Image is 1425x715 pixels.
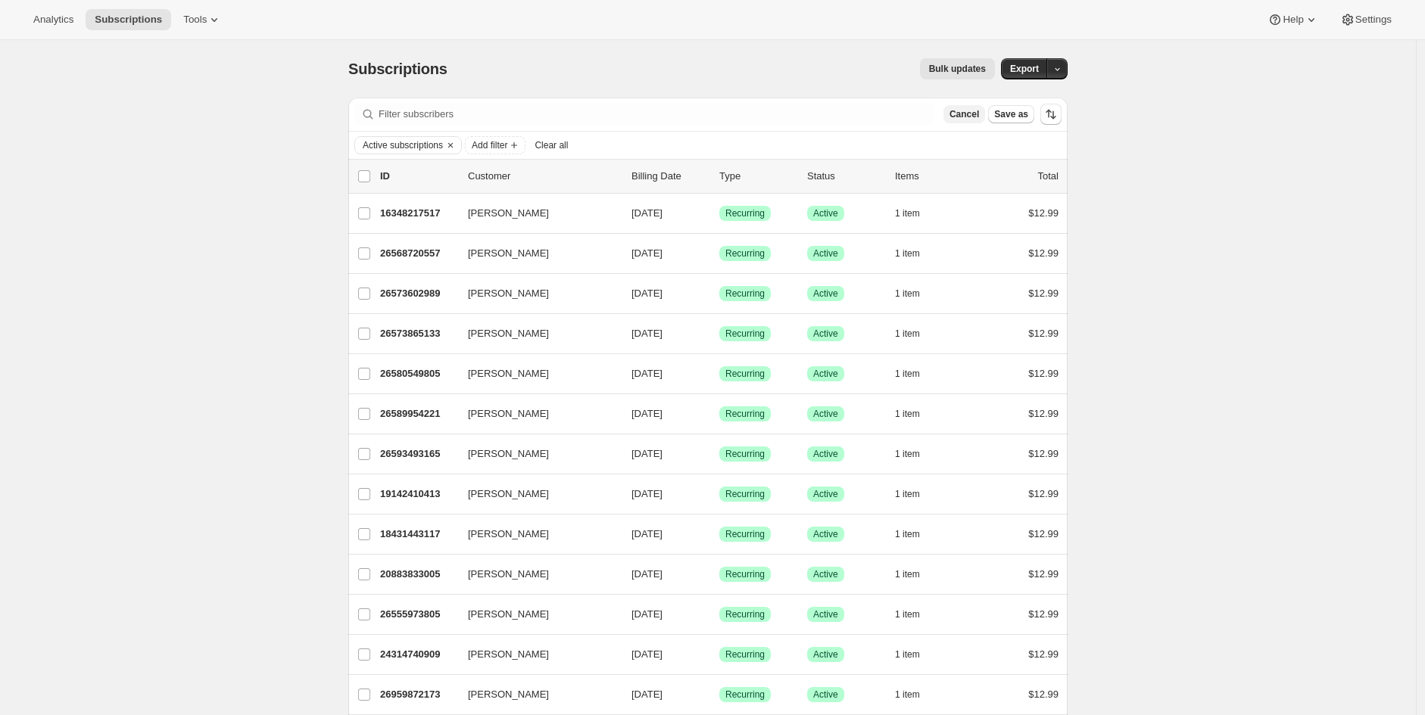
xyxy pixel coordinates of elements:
button: Help [1258,9,1327,30]
span: $12.99 [1028,328,1059,339]
span: Recurring [725,408,765,420]
button: Bulk updates [920,58,995,79]
div: 24314740909[PERSON_NAME][DATE]SuccessRecurringSuccessActive1 item$12.99 [380,644,1059,665]
span: Active [813,448,838,460]
span: [DATE] [631,247,663,259]
div: Type [719,169,795,184]
button: Sort the results [1040,104,1062,125]
div: IDCustomerBilling DateTypeStatusItemsTotal [380,169,1059,184]
button: 1 item [895,684,937,705]
button: Analytics [24,9,83,30]
span: 1 item [895,689,920,701]
span: [PERSON_NAME] [468,647,549,662]
button: Subscriptions [86,9,171,30]
button: Clear all [529,136,574,154]
span: [DATE] [631,488,663,499]
span: [PERSON_NAME] [468,366,549,381]
span: Save as [994,108,1028,120]
span: Recurring [725,328,765,340]
p: ID [380,169,456,184]
p: 26580549805 [380,366,456,381]
span: [PERSON_NAME] [468,567,549,582]
p: 26959872173 [380,687,456,702]
button: Clear [443,137,458,154]
span: Recurring [725,247,765,260]
span: Active [813,568,838,580]
p: 26589954221 [380,406,456,421]
span: Recurring [725,689,765,701]
span: [DATE] [631,368,663,379]
button: 1 item [895,443,937,465]
button: 1 item [895,644,937,665]
span: Active [813,528,838,540]
span: Recurring [725,568,765,580]
span: 1 item [895,448,920,460]
span: Recurring [725,288,765,300]
span: Recurring [725,368,765,380]
div: 19142410413[PERSON_NAME][DATE]SuccessRecurringSuccessActive1 item$12.99 [380,483,1059,505]
span: Export [1010,63,1039,75]
span: [DATE] [631,528,663,539]
p: 18431443117 [380,527,456,542]
button: [PERSON_NAME] [459,281,610,306]
span: 1 item [895,328,920,340]
span: [PERSON_NAME] [468,527,549,542]
p: 26568720557 [380,246,456,261]
button: [PERSON_NAME] [459,482,610,506]
button: [PERSON_NAME] [459,642,610,667]
button: [PERSON_NAME] [459,362,610,386]
p: Customer [468,169,619,184]
button: 1 item [895,524,937,545]
span: [DATE] [631,207,663,219]
button: [PERSON_NAME] [459,602,610,626]
p: Billing Date [631,169,707,184]
div: 16348217517[PERSON_NAME][DATE]SuccessRecurringSuccessActive1 item$12.99 [380,203,1059,224]
div: 26568720557[PERSON_NAME][DATE]SuccessRecurringSuccessActive1 item$12.99 [380,243,1059,264]
p: 26573865133 [380,326,456,341]
span: 1 item [895,408,920,420]
p: 26573602989 [380,286,456,301]
button: [PERSON_NAME] [459,442,610,466]
span: Add filter [472,139,507,151]
div: 26593493165[PERSON_NAME][DATE]SuccessRecurringSuccessActive1 item$12.99 [380,443,1059,465]
span: $12.99 [1028,207,1059,219]
span: Recurring [725,528,765,540]
button: 1 item [895,403,937,424]
p: 26593493165 [380,446,456,462]
p: Status [807,169,883,184]
div: 20883833005[PERSON_NAME][DATE]SuccessRecurringSuccessActive1 item$12.99 [380,564,1059,585]
span: Active [813,288,838,300]
p: 20883833005 [380,567,456,582]
div: 26573865133[PERSON_NAME][DATE]SuccessRecurringSuccessActive1 item$12.99 [380,323,1059,344]
span: Subscriptions [348,61,447,77]
button: Add filter [465,136,525,154]
span: $12.99 [1028,448,1059,459]
div: Items [895,169,971,184]
span: Active [813,207,838,219]
span: [DATE] [631,328,663,339]
p: 19142410413 [380,487,456,502]
span: 1 item [895,528,920,540]
button: [PERSON_NAME] [459,241,610,266]
p: 16348217517 [380,206,456,221]
p: Total [1038,169,1059,184]
span: $12.99 [1028,528,1059,539]
span: [PERSON_NAME] [468,326,549,341]
button: [PERSON_NAME] [459,682,610,707]
span: $12.99 [1028,568,1059,580]
button: 1 item [895,604,937,625]
button: 1 item [895,203,937,224]
button: 1 item [895,483,937,505]
span: [DATE] [631,288,663,299]
span: $12.99 [1028,488,1059,499]
span: [DATE] [631,448,663,459]
span: Active [813,648,838,661]
span: [PERSON_NAME] [468,607,549,622]
span: 1 item [895,608,920,620]
span: $12.99 [1028,247,1059,259]
span: Cancel [949,108,979,120]
button: Save as [988,105,1034,123]
span: Active [813,608,838,620]
span: 1 item [895,288,920,300]
span: Clear all [535,139,568,151]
